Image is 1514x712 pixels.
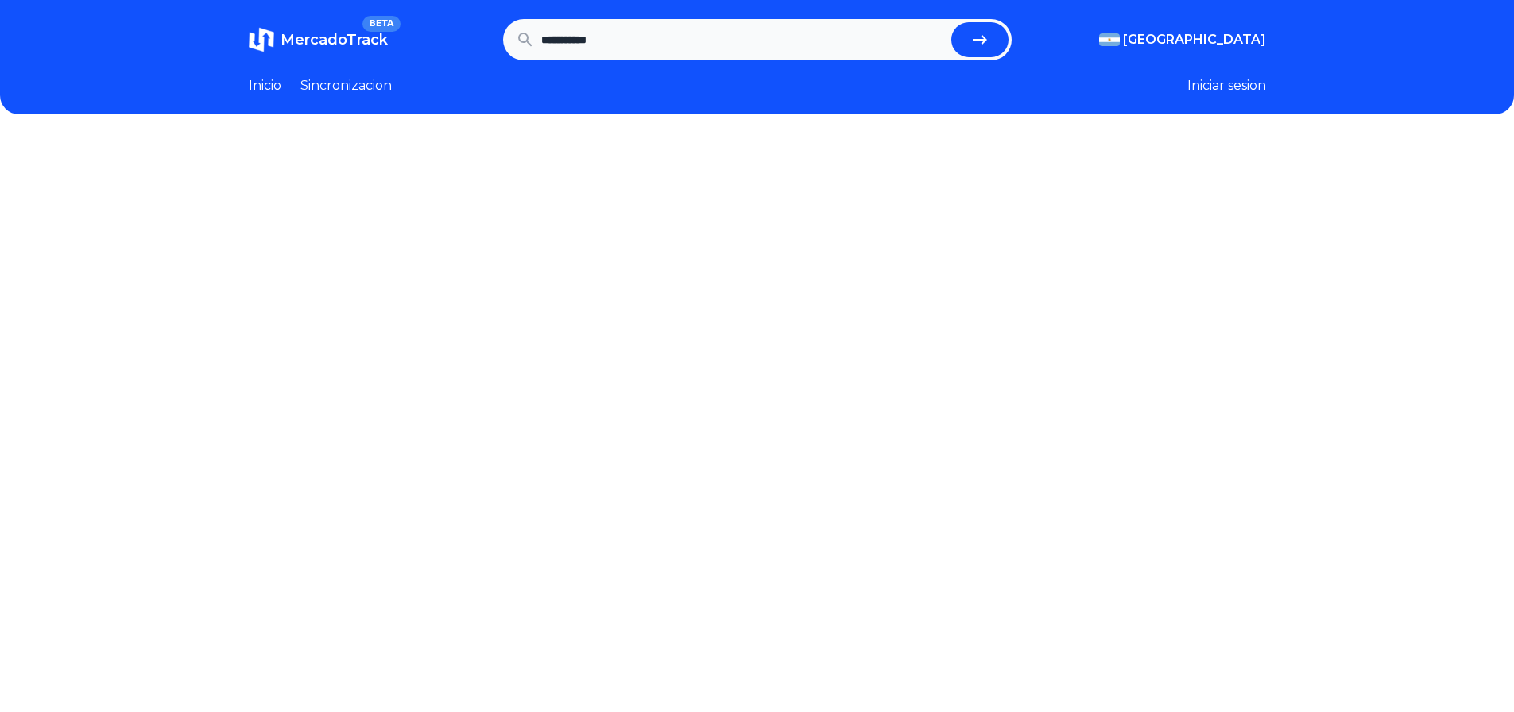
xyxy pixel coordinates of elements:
span: [GEOGRAPHIC_DATA] [1123,30,1266,49]
a: Inicio [249,76,281,95]
img: Argentina [1099,33,1120,46]
button: [GEOGRAPHIC_DATA] [1099,30,1266,49]
img: MercadoTrack [249,27,274,52]
button: Iniciar sesion [1187,76,1266,95]
span: BETA [362,16,400,32]
a: MercadoTrackBETA [249,27,388,52]
span: MercadoTrack [281,31,388,48]
a: Sincronizacion [300,76,392,95]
